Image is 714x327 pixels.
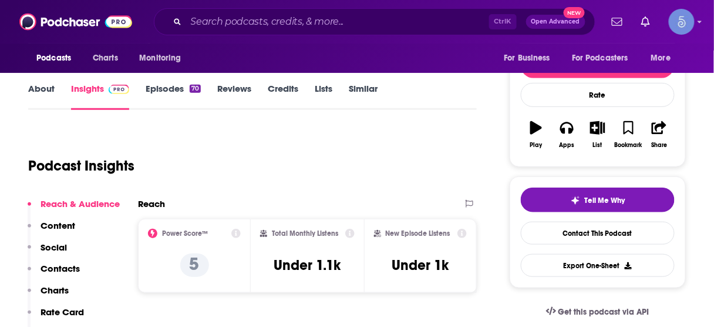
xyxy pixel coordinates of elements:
[85,47,125,69] a: Charts
[644,114,675,156] button: Share
[651,50,671,66] span: More
[28,47,86,69] button: open menu
[564,7,585,18] span: New
[138,198,165,209] h2: Reach
[504,50,550,66] span: For Business
[349,83,378,110] a: Similar
[139,50,181,66] span: Monitoring
[28,242,67,263] button: Social
[530,142,543,149] div: Play
[162,229,208,238] h2: Power Score™
[521,254,675,277] button: Export One-Sheet
[19,11,132,33] img: Podchaser - Follow, Share and Rate Podcasts
[560,142,575,149] div: Apps
[109,85,129,94] img: Podchaser Pro
[41,198,120,209] p: Reach & Audience
[186,12,489,31] input: Search podcasts, credits, & more...
[28,157,134,175] h1: Podcast Insights
[28,285,69,306] button: Charts
[669,9,695,35] img: User Profile
[71,83,129,110] a: InsightsPodchaser Pro
[613,114,644,156] button: Bookmark
[496,47,565,69] button: open menu
[537,298,659,326] a: Get this podcast via API
[564,47,645,69] button: open menu
[315,83,332,110] a: Lists
[28,198,120,220] button: Reach & Audience
[274,256,341,274] h3: Under 1.1k
[28,220,75,242] button: Content
[41,263,80,274] p: Contacts
[217,83,251,110] a: Reviews
[41,306,84,318] p: Rate Card
[521,114,551,156] button: Play
[615,142,642,149] div: Bookmark
[531,19,580,25] span: Open Advanced
[36,50,71,66] span: Podcasts
[558,307,649,317] span: Get this podcast via API
[551,114,582,156] button: Apps
[28,83,55,110] a: About
[131,47,196,69] button: open menu
[272,229,338,238] h2: Total Monthly Listens
[651,142,667,149] div: Share
[180,253,209,277] p: 5
[593,142,602,149] div: List
[571,196,580,205] img: tell me why sparkle
[154,8,595,35] div: Search podcasts, credits, & more...
[585,196,625,205] span: Tell Me Why
[386,229,450,238] h2: New Episode Listens
[190,85,201,93] div: 70
[526,15,585,29] button: Open AdvancedNew
[146,83,201,110] a: Episodes70
[636,12,655,32] a: Show notifications dropdown
[28,263,80,285] button: Contacts
[643,47,686,69] button: open menu
[669,9,695,35] button: Show profile menu
[521,83,675,107] div: Rate
[41,242,67,253] p: Social
[582,114,613,156] button: List
[607,12,627,32] a: Show notifications dropdown
[572,50,628,66] span: For Podcasters
[669,9,695,35] span: Logged in as Spiral5-G1
[489,14,517,29] span: Ctrl K
[392,256,449,274] h3: Under 1k
[41,220,75,231] p: Content
[41,285,69,296] p: Charts
[521,188,675,212] button: tell me why sparkleTell Me Why
[93,50,118,66] span: Charts
[268,83,298,110] a: Credits
[521,222,675,245] a: Contact This Podcast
